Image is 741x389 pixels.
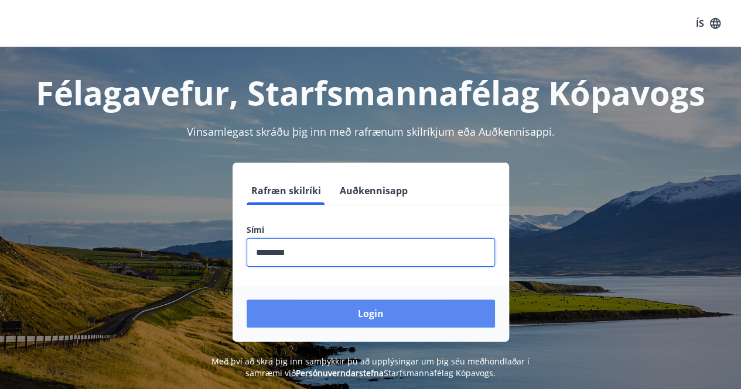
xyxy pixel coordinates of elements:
button: ÍS [689,13,727,34]
label: Sími [247,224,495,236]
h1: Félagavefur, Starfsmannafélag Kópavogs [14,70,727,115]
a: Persónuverndarstefna [296,367,384,378]
button: Auðkennisapp [335,177,412,205]
span: Með því að skrá þig inn samþykkir þú að upplýsingar um þig séu meðhöndlaðar í samræmi við Starfsm... [211,356,530,378]
span: Vinsamlegast skráðu þig inn með rafrænum skilríkjum eða Auðkennisappi. [187,125,555,139]
button: Login [247,300,495,328]
button: Rafræn skilríki [247,177,326,205]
